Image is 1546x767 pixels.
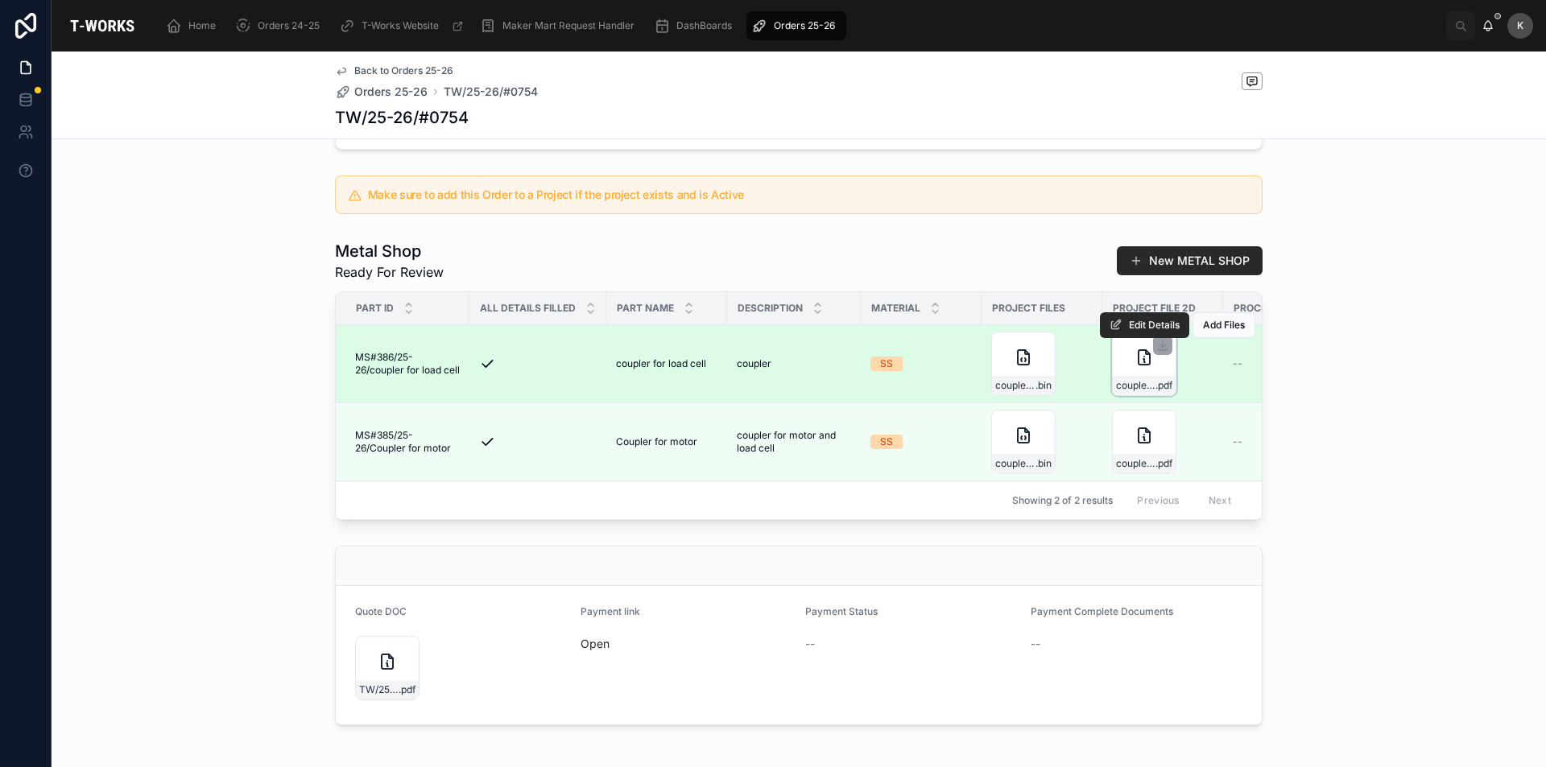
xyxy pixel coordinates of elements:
[1035,379,1052,392] span: .bin
[805,605,878,617] span: Payment Status
[995,457,1035,470] span: coupler_1
[1155,379,1172,392] span: .pdf
[230,11,331,40] a: Orders 24-25
[581,605,640,617] span: Payment link
[355,429,460,455] span: MS#385/25-26/Coupler for motor
[1012,494,1113,507] span: Showing 2 of 2 results
[335,64,453,77] a: Back to Orders 25-26
[153,8,1446,43] div: scrollable content
[676,19,732,32] span: DashBoards
[581,637,610,650] a: Open
[354,64,453,77] span: Back to Orders 25-26
[502,19,635,32] span: Maker Mart Request Handler
[161,11,227,40] a: Home
[399,683,415,696] span: .pdf
[1203,319,1245,332] span: Add Files
[1517,19,1523,32] span: K
[738,302,803,315] span: Description
[475,11,646,40] a: Maker Mart Request Handler
[480,302,576,315] span: All Details Filled
[334,11,472,40] a: T-Works Website
[1233,435,1242,448] span: --
[444,84,538,100] a: TW/25-26/#0754
[1100,312,1189,338] button: Edit Details
[737,357,771,370] span: coupler
[649,11,743,40] a: DashBoards
[1117,246,1263,275] button: New METAL SHOP
[746,11,846,40] a: Orders 25-26
[1129,319,1180,332] span: Edit Details
[774,19,835,32] span: Orders 25-26
[335,240,444,262] h1: Metal Shop
[188,19,216,32] span: Home
[356,302,394,315] span: Part ID
[1155,457,1172,470] span: .pdf
[355,351,460,377] span: MS#386/25-26/coupler for load cell
[355,605,407,617] span: Quote DOC
[992,302,1065,315] span: Project Files
[737,429,851,455] span: coupler for motor and load cell
[616,357,706,370] span: coupler for load cell
[1193,312,1255,338] button: Add Files
[64,13,140,39] img: App logo
[617,302,674,315] span: Part Name
[359,683,399,696] span: TW/25-26/#0754
[1233,357,1242,370] span: --
[880,357,893,371] div: SS
[1116,379,1155,392] span: coupler_2
[1031,636,1040,652] span: --
[258,19,320,32] span: Orders 24-25
[335,106,469,129] h1: TW/25-26/#0754
[354,84,428,100] span: Orders 25-26
[335,262,444,282] span: Ready For Review
[805,636,815,652] span: --
[880,435,893,449] div: SS
[368,189,1249,200] h5: Make sure to add this Order to a Project if the project exists and is Active
[616,435,697,448] span: Coupler for motor
[995,379,1035,392] span: coupler_2
[1035,457,1052,470] span: .bin
[335,84,428,100] a: Orders 25-26
[1031,605,1173,617] span: Payment Complete Documents
[1116,457,1155,470] span: coupler_1
[362,19,439,32] span: T-Works Website
[871,302,920,315] span: Material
